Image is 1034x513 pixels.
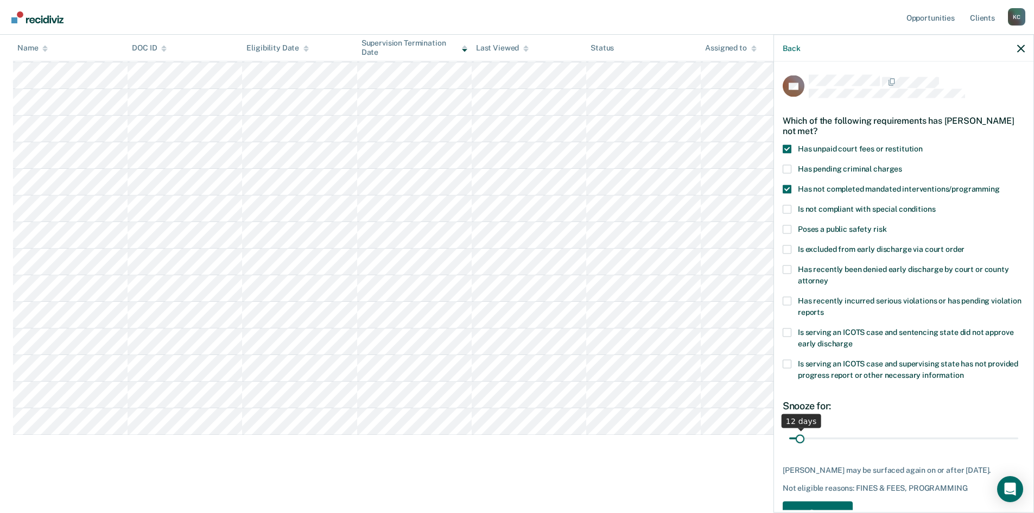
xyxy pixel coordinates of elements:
[476,43,529,53] div: Last Viewed
[997,476,1023,502] div: Open Intercom Messenger
[798,204,935,213] span: Is not compliant with special conditions
[798,144,923,153] span: Has unpaid court fees or restitution
[1008,8,1025,26] div: K C
[1008,8,1025,26] button: Profile dropdown button
[17,43,48,53] div: Name
[798,296,1022,316] span: Has recently incurred serious violations or has pending violation reports
[798,224,886,233] span: Poses a public safety risk
[798,164,902,173] span: Has pending criminal charges
[783,484,1025,493] div: Not eligible reasons: FINES & FEES, PROGRAMMING
[798,359,1018,379] span: Is serving an ICOTS case and supervising state has not provided progress report or other necessar...
[783,106,1025,144] div: Which of the following requirements has [PERSON_NAME] not met?
[783,43,800,53] button: Back
[783,465,1025,474] div: [PERSON_NAME] may be surfaced again on or after [DATE].
[798,327,1013,347] span: Is serving an ICOTS case and sentencing state did not approve early discharge
[798,184,1000,193] span: Has not completed mandated interventions/programming
[132,43,167,53] div: DOC ID
[11,11,64,23] img: Recidiviz
[798,244,965,253] span: Is excluded from early discharge via court order
[361,39,467,57] div: Supervision Termination Date
[798,264,1009,284] span: Has recently been denied early discharge by court or county attorney
[591,43,614,53] div: Status
[782,414,821,428] div: 12 days
[783,400,1025,411] div: Snooze for:
[705,43,756,53] div: Assigned to
[246,43,309,53] div: Eligibility Date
